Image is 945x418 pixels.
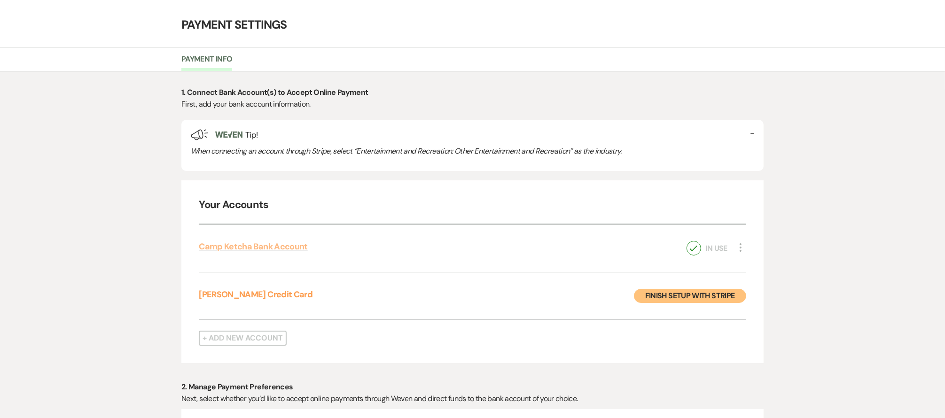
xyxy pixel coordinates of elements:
div: When connecting an account through Stripe, select “Entertainment and Recreation: Other Entertainm... [191,141,754,162]
h4: Your Accounts [199,198,746,212]
a: Camp Ketcha Bank Account [199,241,308,252]
p: 1. Connect Bank Account(s) to Accept Online Payment [181,86,764,99]
button: - [750,129,754,137]
img: loud-speaker-illustration.svg [191,129,209,140]
a: Payment Info [181,53,232,71]
img: weven-logo-green.svg [215,132,242,138]
p: First, add your bank account information. [181,98,764,110]
h3: 2. Manage Payment Preferences [181,382,764,392]
p: Next, select whether you’d like to accept online payments through Weven and direct funds to the b... [181,393,764,405]
button: Finish Setup with Stripe [634,289,746,303]
div: In Use [687,241,727,255]
h4: Payment Settings [134,16,811,33]
a: [PERSON_NAME] Credit Card [199,289,312,300]
div: Tip! [181,120,764,171]
button: + Add New Account [199,331,287,346]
